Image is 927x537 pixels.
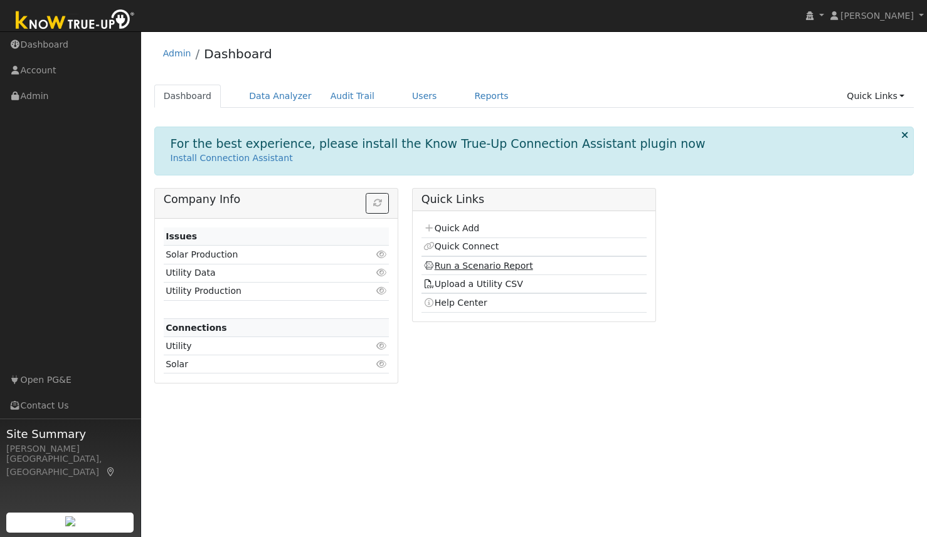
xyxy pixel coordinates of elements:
[171,137,706,151] h1: For the best experience, please install the Know True-Up Connection Assistant plugin now
[423,223,479,233] a: Quick Add
[171,153,293,163] a: Install Connection Assistant
[376,268,387,277] i: Click to view
[840,11,914,21] span: [PERSON_NAME]
[421,193,647,206] h5: Quick Links
[6,425,134,442] span: Site Summary
[154,85,221,108] a: Dashboard
[403,85,447,108] a: Users
[321,85,384,108] a: Audit Trail
[376,341,387,350] i: Click to view
[240,85,321,108] a: Data Analyzer
[164,355,353,373] td: Solar
[376,360,387,368] i: Click to view
[837,85,914,108] a: Quick Links
[376,250,387,259] i: Click to view
[204,46,272,61] a: Dashboard
[9,7,141,35] img: Know True-Up
[423,279,523,289] a: Upload a Utility CSV
[65,516,75,526] img: retrieve
[105,467,117,477] a: Map
[164,246,353,264] td: Solar Production
[423,241,499,251] a: Quick Connect
[164,282,353,300] td: Utility Production
[166,323,227,333] strong: Connections
[163,48,191,58] a: Admin
[423,298,487,308] a: Help Center
[465,85,518,108] a: Reports
[166,231,197,241] strong: Issues
[423,261,533,271] a: Run a Scenario Report
[164,264,353,282] td: Utility Data
[376,286,387,295] i: Click to view
[6,452,134,479] div: [GEOGRAPHIC_DATA], [GEOGRAPHIC_DATA]
[164,337,353,355] td: Utility
[164,193,389,206] h5: Company Info
[6,442,134,456] div: [PERSON_NAME]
